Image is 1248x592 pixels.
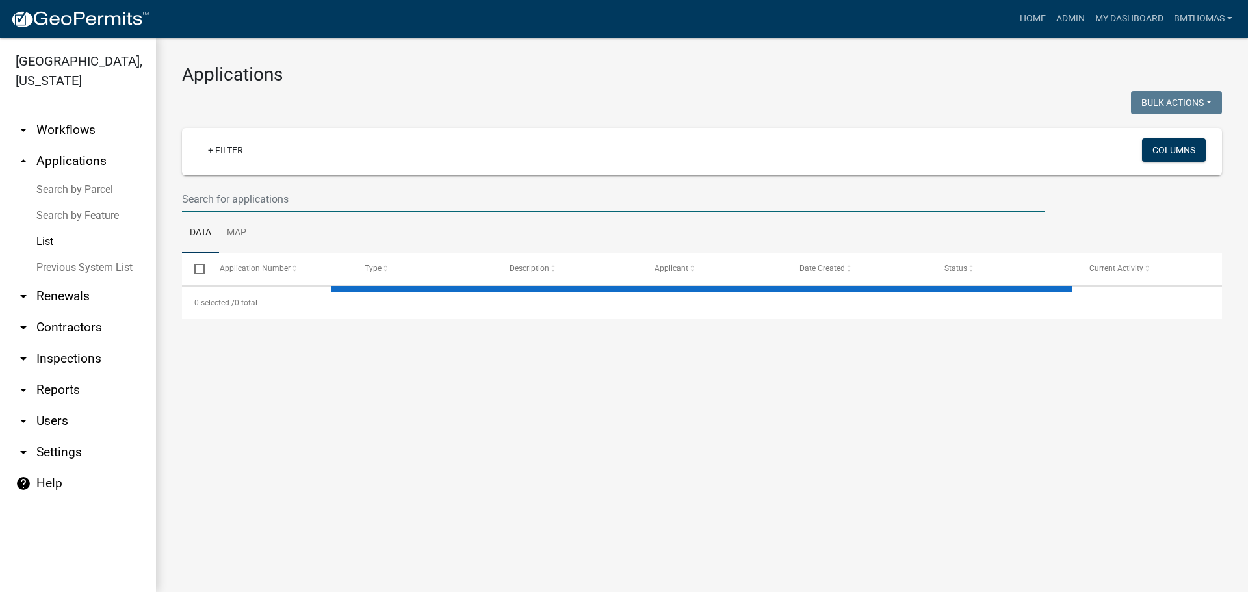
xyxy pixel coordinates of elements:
[198,138,253,162] a: + Filter
[1142,138,1206,162] button: Columns
[642,253,787,285] datatable-header-cell: Applicant
[1077,253,1222,285] datatable-header-cell: Current Activity
[1169,6,1238,31] a: bmthomas
[182,253,207,285] datatable-header-cell: Select
[799,264,845,273] span: Date Created
[182,212,219,254] a: Data
[1051,6,1090,31] a: Admin
[497,253,642,285] datatable-header-cell: Description
[194,298,235,307] span: 0 selected /
[510,264,549,273] span: Description
[1131,91,1222,114] button: Bulk Actions
[16,382,31,398] i: arrow_drop_down
[16,476,31,491] i: help
[182,287,1222,319] div: 0 total
[16,289,31,304] i: arrow_drop_down
[220,264,291,273] span: Application Number
[655,264,688,273] span: Applicant
[219,212,254,254] a: Map
[182,64,1222,86] h3: Applications
[1090,6,1169,31] a: My Dashboard
[16,413,31,429] i: arrow_drop_down
[207,253,352,285] datatable-header-cell: Application Number
[1015,6,1051,31] a: Home
[16,320,31,335] i: arrow_drop_down
[16,351,31,367] i: arrow_drop_down
[16,153,31,169] i: arrow_drop_up
[16,444,31,460] i: arrow_drop_down
[787,253,932,285] datatable-header-cell: Date Created
[365,264,382,273] span: Type
[932,253,1077,285] datatable-header-cell: Status
[352,253,497,285] datatable-header-cell: Type
[182,186,1045,212] input: Search for applications
[944,264,967,273] span: Status
[1089,264,1143,273] span: Current Activity
[16,122,31,138] i: arrow_drop_down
